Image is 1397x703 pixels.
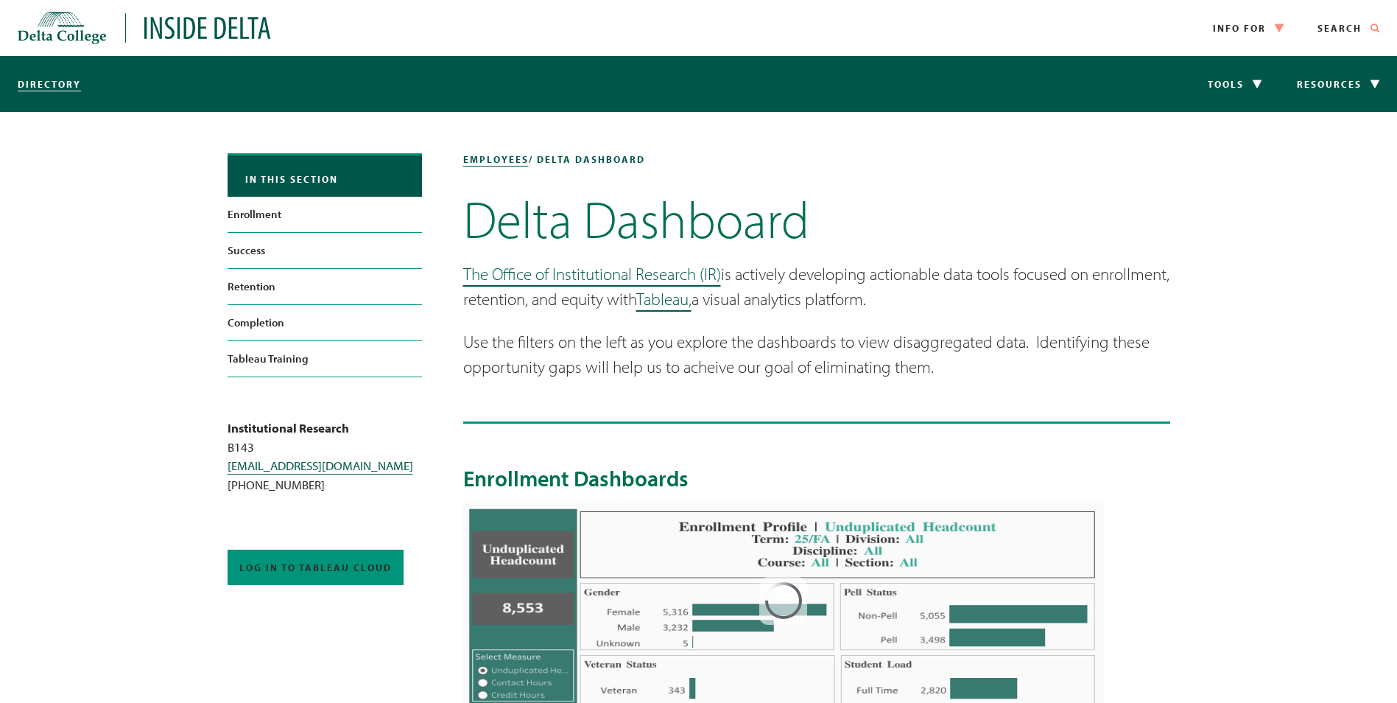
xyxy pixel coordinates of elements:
a: Tableau Training [228,341,422,377]
span: / Delta Dashboard [529,153,645,165]
button: Resources [1279,56,1397,112]
p: is actively developing actionable data tools focused on enrollment, retention, and equity with a ... [463,262,1170,312]
a: Tableau, [636,288,692,309]
a: The Office of Institutional Research (IR) [463,263,721,284]
a: Log in to Tableau Cloud [228,550,404,585]
span: [PHONE_NUMBER] [228,477,325,492]
svg: Loading... [761,578,805,622]
strong: Institutional Research [228,420,349,436]
span: B143 [228,439,254,455]
a: Completion [228,305,422,340]
span: Log in to Tableau Cloud [239,562,392,573]
button: In this section [228,155,422,197]
a: Directory [18,78,81,90]
a: [EMAIL_ADDRESS][DOMAIN_NAME] [228,458,413,473]
button: Tools [1190,56,1279,112]
p: Use the filters on the left as you explore the dashboards to view disaggregated data. Identifying... [463,329,1170,380]
a: Success [228,233,422,268]
a: employees [463,153,529,165]
a: Retention [228,269,422,304]
a: Enrollment [228,197,422,232]
h1: Delta Dashboard [463,195,1170,244]
h2: Enrollment Dashboards [463,465,1170,492]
